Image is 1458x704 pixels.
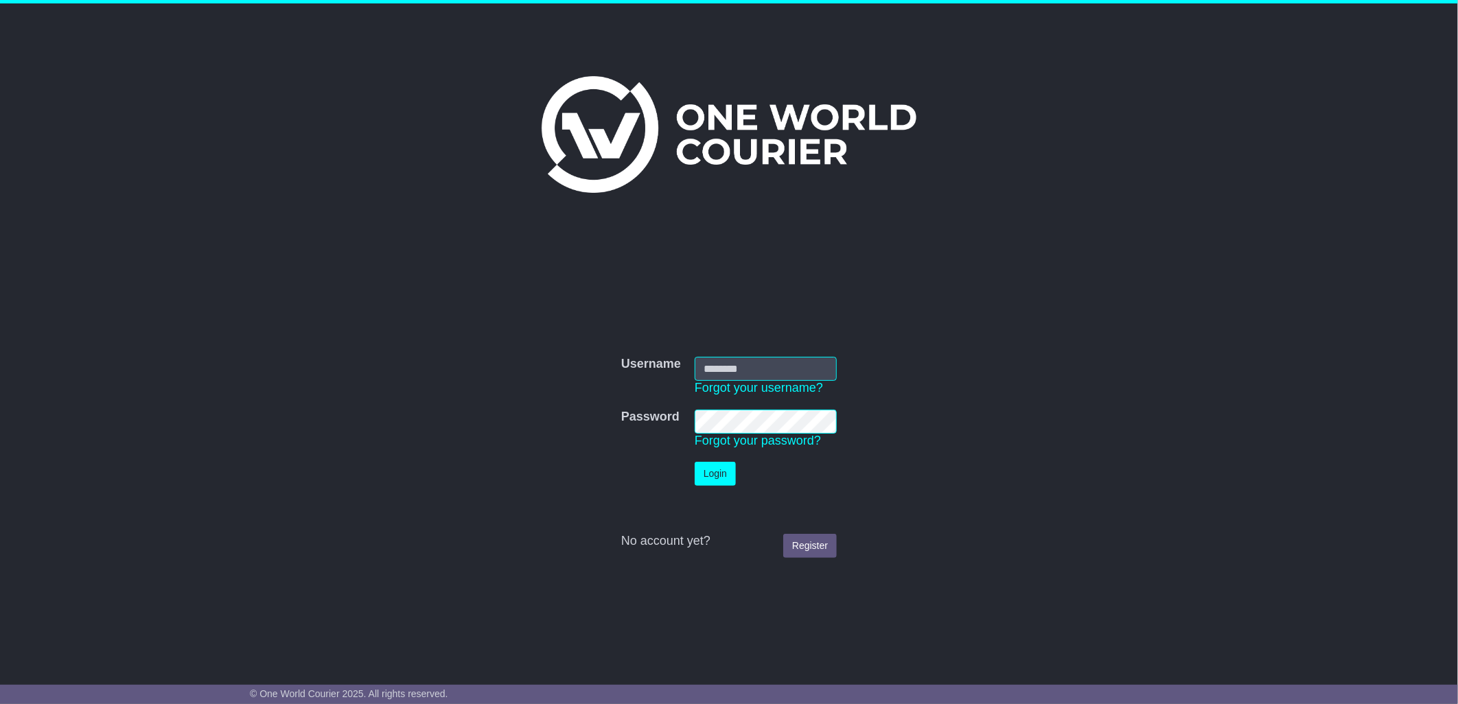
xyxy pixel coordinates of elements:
[621,534,837,549] div: No account yet?
[695,434,821,447] a: Forgot your password?
[621,410,680,425] label: Password
[695,381,823,395] a: Forgot your username?
[783,534,837,558] a: Register
[695,462,736,486] button: Login
[542,76,916,193] img: One World
[250,688,448,699] span: © One World Courier 2025. All rights reserved.
[621,357,681,372] label: Username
